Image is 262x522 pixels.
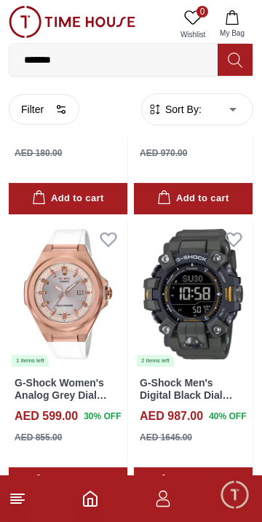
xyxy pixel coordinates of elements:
div: Add to cart [32,190,103,207]
div: Find your dream watch—experts ready to assist! [15,320,247,351]
a: G-Shock Women's Analog Grey Dial Watch - MSG-S500G-7A2DR [15,377,116,425]
div: Timehousecompany [15,257,247,313]
em: Minimize [218,15,247,44]
div: AED 855.00 [15,431,62,444]
button: Add to cart [9,467,127,499]
button: Sort By: [148,102,202,117]
button: My Bag [211,6,253,43]
div: AED 1645.00 [140,431,192,444]
img: Company logo [16,15,44,44]
span: Home [49,503,79,515]
button: Filter [9,94,79,125]
img: ... [9,6,135,38]
button: Add to cart [134,467,253,499]
span: Conversation [162,503,229,515]
a: 0Wishlist [175,6,211,43]
div: AED 180.00 [15,147,62,160]
a: G-Shock Men's Digital Black Dial Watch - GW-9500-3DR [140,377,246,413]
span: 30 % OFF [84,410,121,423]
img: G-Shock Men's Digital Black Dial Watch - GW-9500-3DR [134,220,253,368]
a: G-Shock Women's Analog Grey Dial Watch - MSG-S500G-7A2DR1 items left [9,220,127,368]
div: Home [1,471,127,520]
span: 40 % OFF [209,410,246,423]
div: Add to cart [157,475,229,491]
div: 1 items left [12,355,49,367]
a: Home [82,490,99,507]
div: AED 970.00 [140,147,187,160]
div: Add to cart [157,190,229,207]
span: Chat with us now [64,389,222,408]
div: Chat with us now [15,369,247,427]
button: Add to cart [9,183,127,214]
span: 0 [196,6,208,17]
div: Conversation [130,471,261,520]
span: Sort By: [162,102,202,117]
div: Add to cart [32,475,103,491]
span: Wishlist [175,29,211,40]
a: G-Shock Men's Digital Black Dial Watch - GW-9500-3DR2 items left [134,220,253,368]
h4: AED 599.00 [15,408,78,425]
h4: AED 987.00 [140,408,203,425]
div: 2 items left [137,355,174,367]
span: My Bag [214,28,250,39]
button: Add to cart [134,183,253,214]
img: G-Shock Women's Analog Grey Dial Watch - MSG-S500G-7A2DR [9,220,127,368]
div: Chat Widget [219,479,251,511]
